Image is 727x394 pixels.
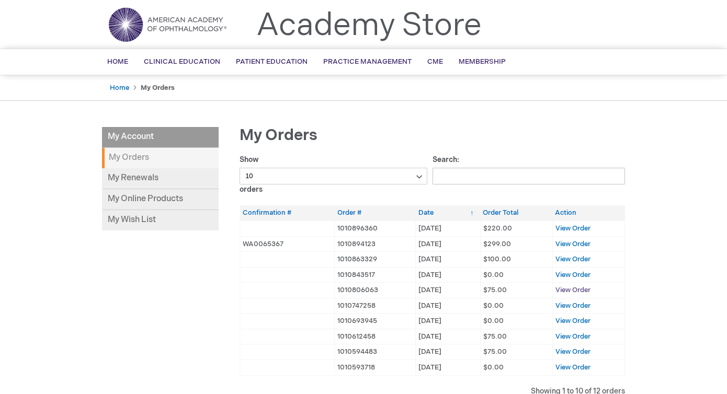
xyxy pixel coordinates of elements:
[335,344,416,360] td: 1010594483
[335,205,416,221] th: Order #: activate to sort column ascending
[555,271,590,279] a: View Order
[416,283,481,298] td: [DATE]
[335,329,416,344] td: 1010612458
[555,240,590,248] a: View Order
[555,332,590,341] a: View Order
[483,271,504,279] span: $0.00
[483,255,511,263] span: $100.00
[335,252,416,268] td: 1010863329
[240,126,317,145] span: My Orders
[483,363,504,372] span: $0.00
[483,332,507,341] span: $75.00
[433,168,626,184] input: Search:
[483,317,504,325] span: $0.00
[555,347,590,356] a: View Order
[144,57,220,66] span: Clinical Education
[555,302,590,310] a: View Order
[416,344,481,360] td: [DATE]
[427,57,443,66] span: CME
[110,84,129,92] a: Home
[483,224,512,233] span: $220.00
[240,155,427,194] label: Show orders
[483,286,507,294] span: $75.00
[335,314,416,329] td: 1010693945
[555,317,590,325] a: View Order
[416,298,481,314] td: [DATE]
[240,236,335,252] td: WA0065367
[416,329,481,344] td: [DATE]
[555,363,590,372] a: View Order
[483,240,511,248] span: $299.00
[416,314,481,329] td: [DATE]
[555,224,590,233] a: View Order
[102,210,219,230] a: My Wish List
[141,84,175,92] strong: My Orders
[416,252,481,268] td: [DATE]
[335,283,416,298] td: 1010806063
[416,267,481,283] td: [DATE]
[335,298,416,314] td: 1010747258
[433,155,626,180] label: Search:
[240,205,335,221] th: Confirmation #: activate to sort column ascending
[555,255,590,263] a: View Order
[102,168,219,189] a: My Renewals
[416,205,481,221] th: Date: activate to sort column ascending
[323,57,412,66] span: Practice Management
[555,286,590,294] a: View Order
[335,360,416,376] td: 1010593718
[459,57,506,66] span: Membership
[102,148,219,168] strong: My Orders
[236,57,308,66] span: Patient Education
[102,189,219,210] a: My Online Products
[335,267,416,283] td: 1010843517
[256,7,482,44] a: Academy Store
[416,221,481,236] td: [DATE]
[335,236,416,252] td: 1010894123
[483,302,504,310] span: $0.00
[483,347,507,356] span: $75.00
[416,236,481,252] td: [DATE]
[416,360,481,376] td: [DATE]
[335,221,416,236] td: 1010896360
[480,205,552,221] th: Order Total: activate to sort column ascending
[552,205,624,221] th: Action: activate to sort column ascending
[240,168,427,184] select: Showorders
[107,57,128,66] span: Home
